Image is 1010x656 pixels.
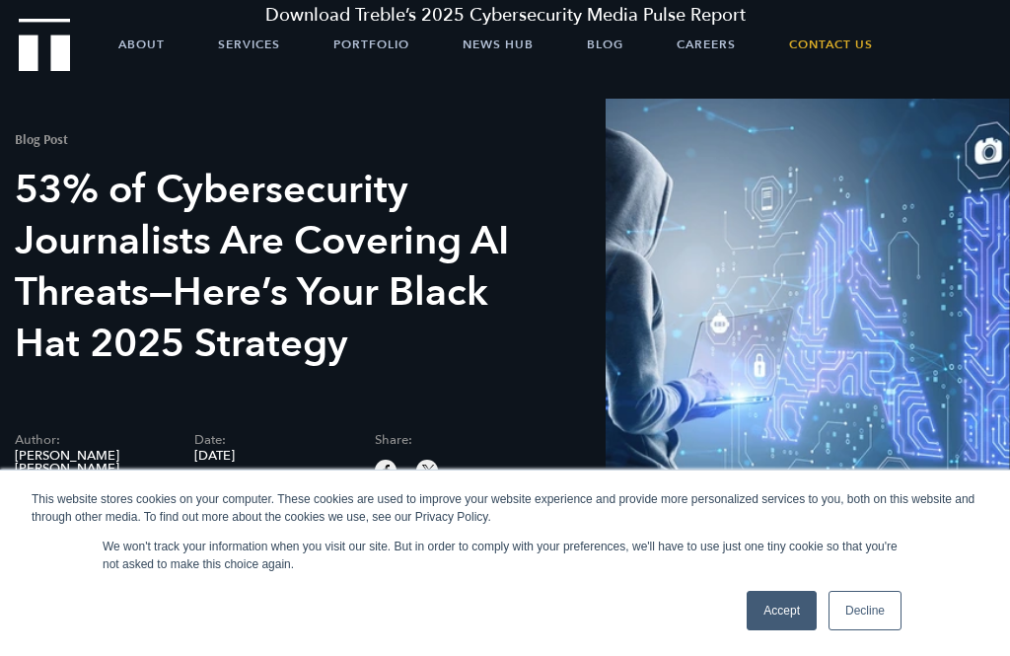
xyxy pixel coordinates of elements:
span: [PERSON_NAME] [PERSON_NAME] [15,450,165,475]
a: Careers [677,20,736,69]
a: Blog [587,20,623,69]
a: News Hub [463,20,534,69]
a: About [118,20,165,69]
a: Treble Homepage [20,20,69,70]
a: Services [218,20,280,69]
a: Portfolio [333,20,409,69]
p: We won't track your information when you visit our site. But in order to comply with your prefere... [103,538,907,573]
mark: Blog Post [15,130,68,148]
h1: 53% of Cybersecurity Journalists Are Covering AI Threats—Here’s Your Black Hat 2025 Strategy [15,165,554,370]
span: Share: [375,434,525,447]
a: Contact Us [789,20,873,69]
a: Accept [747,591,817,630]
span: Date: [194,434,344,447]
div: This website stores cookies on your computer. These cookies are used to improve your website expe... [32,490,978,526]
img: facebook sharing button [378,462,396,479]
img: Treble logo [19,19,71,72]
a: Decline [829,591,902,630]
span: [DATE] [194,450,344,463]
span: Author: [15,434,165,447]
img: twitter sharing button [419,462,437,479]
